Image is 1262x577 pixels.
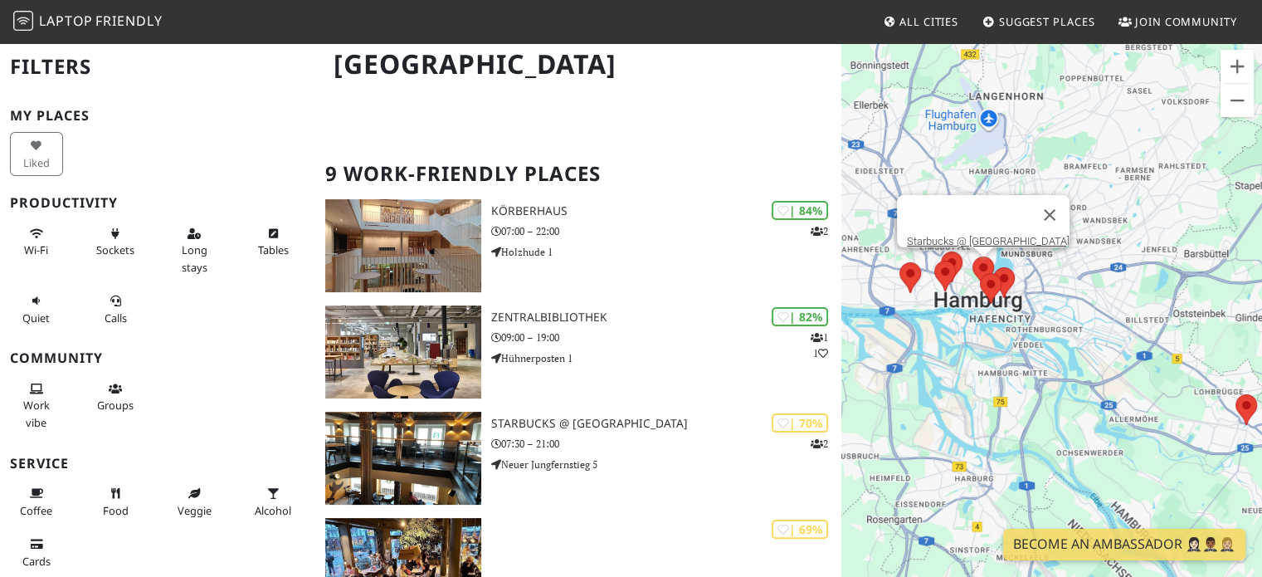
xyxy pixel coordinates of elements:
[10,42,305,92] h2: Filters
[320,42,838,87] h1: [GEOGRAPHIC_DATA]
[10,456,305,472] h3: Service
[103,503,129,518] span: Food
[491,436,842,452] p: 07:30 – 21:00
[772,413,828,433] div: | 70%
[258,242,289,257] span: Work-friendly tables
[89,287,142,331] button: Calls
[89,480,142,524] button: Food
[89,375,142,419] button: Groups
[1112,7,1244,37] a: Join Community
[491,223,842,239] p: 07:00 – 22:00
[1221,84,1254,117] button: Verkleinern
[1221,50,1254,83] button: Vergrößern
[491,330,842,345] p: 09:00 – 19:00
[491,350,842,366] p: Hühnerposten 1
[95,12,162,30] span: Friendly
[105,311,127,325] span: Video/audio calls
[96,242,134,257] span: Power sockets
[325,149,831,199] h2: 9 Work-Friendly Places
[178,503,212,518] span: Veggie
[899,14,958,29] span: All Cities
[255,503,291,518] span: Alcohol
[325,199,480,292] img: KörberHaus
[325,306,480,399] img: Zentralbibliothek
[772,520,828,539] div: | 69%
[10,375,63,436] button: Work vibe
[97,398,134,413] span: Group tables
[22,311,50,325] span: Quiet
[491,311,842,325] h3: Zentralbibliothek
[325,412,480,505] img: Starbucks @ Neuer Jungfernstieg
[491,204,842,218] h3: KörberHaus
[22,554,51,569] span: Credit cards
[182,242,207,274] span: Long stays
[10,531,63,575] button: Cards
[315,199,841,292] a: KörberHaus | 84% 2 KörberHaus 07:00 – 22:00 Holzhude 1
[10,287,63,331] button: Quiet
[1135,14,1237,29] span: Join Community
[10,108,305,124] h3: My Places
[1030,195,1070,235] button: Schließen
[811,223,828,239] p: 2
[13,11,33,31] img: LaptopFriendly
[876,7,965,37] a: All Cities
[491,244,842,260] p: Holzhude 1
[976,7,1102,37] a: Suggest Places
[772,201,828,220] div: | 84%
[10,220,63,264] button: Wi-Fi
[491,457,842,472] p: Neuer Jungfernstieg 5
[999,14,1095,29] span: Suggest Places
[20,503,52,518] span: Coffee
[24,242,48,257] span: Stable Wi-Fi
[23,398,50,429] span: People working
[811,436,828,452] p: 2
[246,480,300,524] button: Alcohol
[89,220,142,264] button: Sockets
[811,330,828,361] p: 1 1
[10,195,305,211] h3: Productivity
[907,235,1070,247] a: Starbucks @ [GEOGRAPHIC_DATA]
[39,12,93,30] span: Laptop
[315,306,841,399] a: Zentralbibliothek | 82% 11 Zentralbibliothek 09:00 – 19:00 Hühnerposten 1
[168,480,221,524] button: Veggie
[168,220,221,281] button: Long stays
[10,480,63,524] button: Coffee
[246,220,300,264] button: Tables
[772,307,828,326] div: | 82%
[10,350,305,366] h3: Community
[13,7,163,37] a: LaptopFriendly LaptopFriendly
[491,417,842,431] h3: Starbucks @ [GEOGRAPHIC_DATA]
[315,412,841,505] a: Starbucks @ Neuer Jungfernstieg | 70% 2 Starbucks @ [GEOGRAPHIC_DATA] 07:30 – 21:00 Neuer Jungfer...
